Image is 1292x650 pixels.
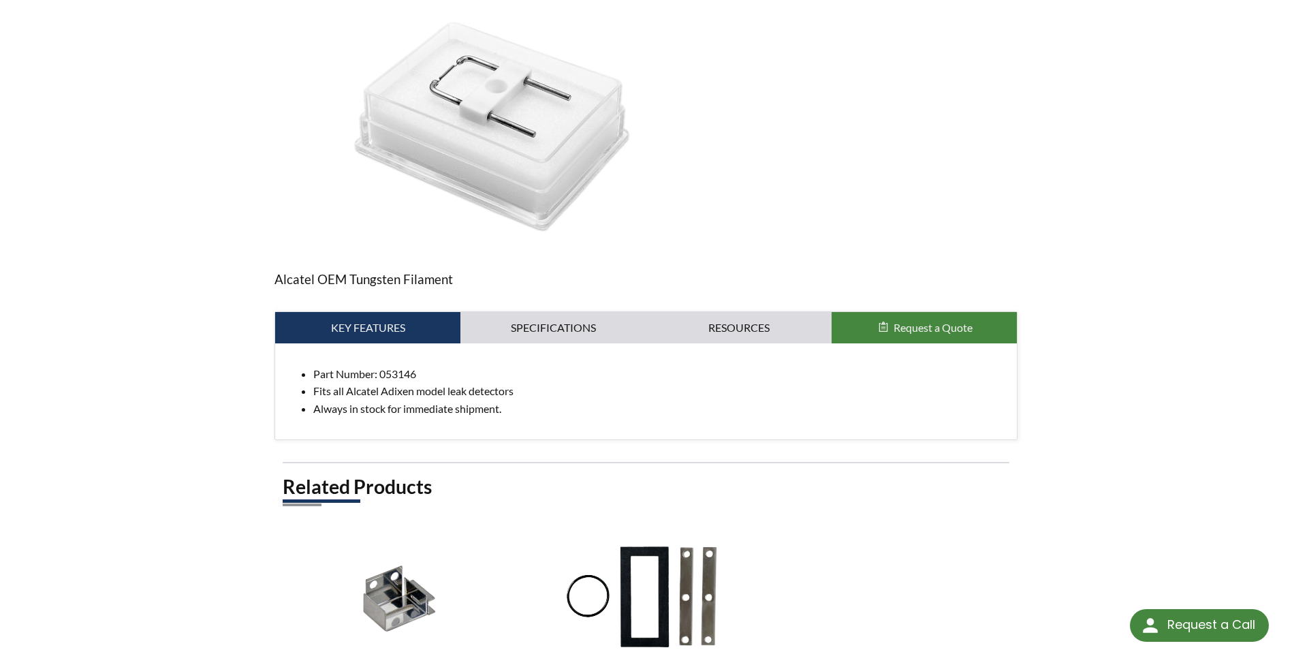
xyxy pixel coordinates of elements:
a: Resources [646,312,832,343]
span: Request a Quote [894,321,973,334]
div: Request a Call [1130,609,1269,642]
li: Fits all Alcatel Adixen model leak detectors [313,382,1005,400]
p: Alcatel OEM Tungsten Filament [274,269,1017,290]
img: round button [1139,615,1161,636]
button: Request a Quote [832,312,1017,343]
li: Always in stock for immediate shipment. [313,400,1005,418]
a: Key Features [275,312,460,343]
li: Part Number: 053146 [313,365,1005,383]
a: Specifications [460,312,646,343]
img: Alcatel Ion Source Filament 053146 [274,3,709,247]
div: Request a Call [1167,609,1255,640]
h2: Related Products [283,474,1009,499]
